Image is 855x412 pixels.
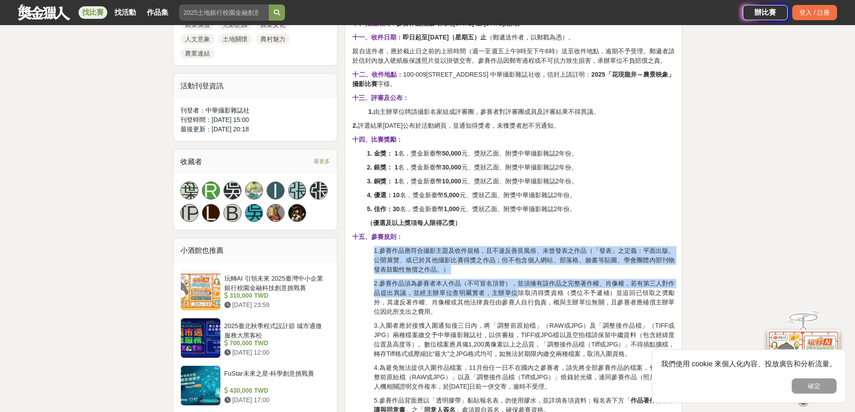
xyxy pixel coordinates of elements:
[288,182,306,199] a: 張
[367,219,461,226] strong: （優選及以上獎項每人限得乙獎）
[256,34,290,44] a: 農村魅力
[180,115,330,125] div: 刊登時間： [DATE] 15:00
[367,149,675,158] p: 名，獎金新臺幣 元、獎狀乙面、附獎中華攝影雜誌2年份。
[245,182,263,199] a: Avatar
[179,4,269,21] input: 2025土地銀行校園金融創意挑戰賽：從你出發 開啟智慧金融新頁
[180,34,215,44] a: 人文意象
[224,369,327,386] div: FuStar未來之星-科學創意挑戰賽
[352,107,675,117] p: 由主辦單位聘請攝影名家組成評審團，參賽者對評審團成員及評審結果不得異議。
[352,121,675,130] p: 評選結果[DATE]公布於活動網頁，並通知得獎者，未獲獎者恕不另通知。
[202,182,220,199] a: R
[202,204,220,222] a: L
[288,204,306,222] a: Avatar
[224,274,327,291] div: 玩轉AI 引領未來 2025臺灣中小企業銀行校園金融科技創意挑戰賽
[180,125,330,134] div: 最後更新： [DATE] 20:18
[367,191,675,200] p: 名，獎金新臺幣 元、獎狀乙面、附獎中華攝影雜誌2年份。
[396,20,523,27] strong: 參賽作品拍攝時間為[DATE] 至 [DATE]期間。
[224,386,327,395] div: 430,000 TWD
[352,34,403,41] strong: 十一、收件日期：
[79,6,107,19] a: 找比賽
[367,164,398,171] strong: 2. 銀獎： 1
[224,395,327,405] div: [DATE] 17:00
[310,182,328,199] a: 張
[367,178,398,185] strong: 3. 銅獎： 1
[143,6,172,19] a: 作品集
[374,246,675,274] p: 1.參賽作品應符合攝影主題及收件規格，且不違反善良風俗、未曾發表之作品（「發表」之定義：平面出版、公開展覽、或已於其他攝影比賽得獎之作品；但不包含個人網站、部落格、臉書等貼圖、學會團體內部刊物發...
[374,363,675,391] p: 4.為避免無法提供入圍作品檔案，11月份任一日不在國內之參賽者，請先將全部參賽作品的檔案，包含「調整前原始檔（RAW或JPG）」以及「調整後作品檔（Tiff或JPG）」燒錄於光碟，連同參賽作品（...
[792,5,837,20] div: 登入 / 註冊
[442,164,461,171] strong: 30,000
[180,270,330,311] a: 玩轉AI 引領未來 2025臺灣中小企業銀行校園金融科技創意挑戰賽 310,000 TWD [DATE] 23:59
[661,360,837,368] span: 我們使用 cookie 來個人化內容、投放廣告和分析流量。
[218,34,252,44] a: 土地關懷
[267,204,284,221] img: Avatar
[792,378,837,394] button: 確定
[352,94,409,101] strong: 十三、評審及公布：
[352,33,675,42] p: （郵遞送件者，以郵戳為憑）。
[444,191,460,199] strong: 5,000
[180,365,330,406] a: FuStar未來之星-科學創意挑戰賽 430,000 TWD [DATE] 17:00
[180,158,202,165] span: 收藏者
[224,321,327,338] div: 2025臺北秋季程式設計節 城市通微服務大黑客松
[442,178,461,185] strong: 10,000
[224,348,327,357] div: [DATE] 12:00
[224,300,327,310] div: [DATE] 23:59
[267,204,285,222] a: Avatar
[267,182,285,199] a: I
[180,106,330,115] div: 刊登者： 中華攝影雜誌社
[374,321,675,359] p: 3.入圍者應於接獲入圍通知後三日內，將「調整前原始檔」（RAW或JPG）及「調整後作品檔」（TIFF或JPG）兩種檔案繳交予中華攝影雜誌社，以供審核，TIFF或JPG檔以及空拍檔請保留中繼資料（...
[367,150,398,157] strong: 1. 金獎： 1
[180,182,198,199] a: 葉
[224,338,327,348] div: 700,000 TWD
[444,205,460,213] strong: 1,000
[352,47,675,65] p: 親自送件者，應於截止日之前的上班時間（週一至週五上午9時至下午6時）送至收件地點，逾期不予受理。郵遞者請於信封內放入硬紙板保護照片並以掛號交寄。參賽作品因郵寄過程或不可抗力致生損害，承辦單位不負...
[374,279,675,317] p: 2.參賽作品須為參賽者本人作品（不可冒名頂替），並須擁有該作品之完整著作權、肖像權，若有第三人對作品提出異議，並經主辦單位查明屬實者，主辦單位除取消得獎資格（獎位不予遞補）並追回已領取之奬勵外，...
[245,204,263,222] a: 吳
[352,71,675,87] strong: 2025「花現龍井～農景映象」攝影比賽
[352,136,403,143] strong: 十四、比賽獎勵：
[352,71,403,78] strong: 十二、收件地點：
[352,233,403,240] strong: 十五、參賽規則：
[224,291,327,300] div: 310,000 TWD
[289,204,306,221] img: Avatar
[173,74,338,99] div: 活動刊登資訊
[367,191,399,199] strong: 4. 優選：10
[367,205,399,213] strong: 5. 佳作：30
[442,150,461,157] strong: 50,000
[224,182,241,199] a: 吳
[352,122,358,129] strong: 2.
[314,156,330,166] span: 看更多
[368,108,374,115] strong: 1.
[111,6,140,19] a: 找活動
[403,34,486,41] strong: 即日起至[DATE]（星期五）止
[367,177,675,186] p: 名，獎金新臺幣 元、獎狀乙面、附獎中華攝影雜誌2年份。
[173,238,338,263] div: 小酒館也推薦
[180,48,215,59] a: 農業連結
[367,204,675,214] p: 名，獎金新臺幣 元、獎狀乙面、附獎中華攝影雜誌2年份。
[224,204,241,222] a: B
[352,20,396,27] strong: 十、拍攝期間：
[367,163,675,172] p: 名，獎金新臺幣 元、獎狀乙面、附獎中華攝影雜誌2年份。
[180,318,330,358] a: 2025臺北秋季程式設計節 城市通微服務大黑客松 700,000 TWD [DATE] 12:00
[180,204,198,222] a: [PERSON_NAME]
[767,323,839,383] img: d2146d9a-e6f6-4337-9592-8cefde37ba6b.png
[743,5,788,20] a: 辦比賽
[352,70,675,89] p: 100-009[STREET_ADDRESS] 中華攝影雜誌社收，信封上請註明： 字樣。
[246,182,263,199] img: Avatar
